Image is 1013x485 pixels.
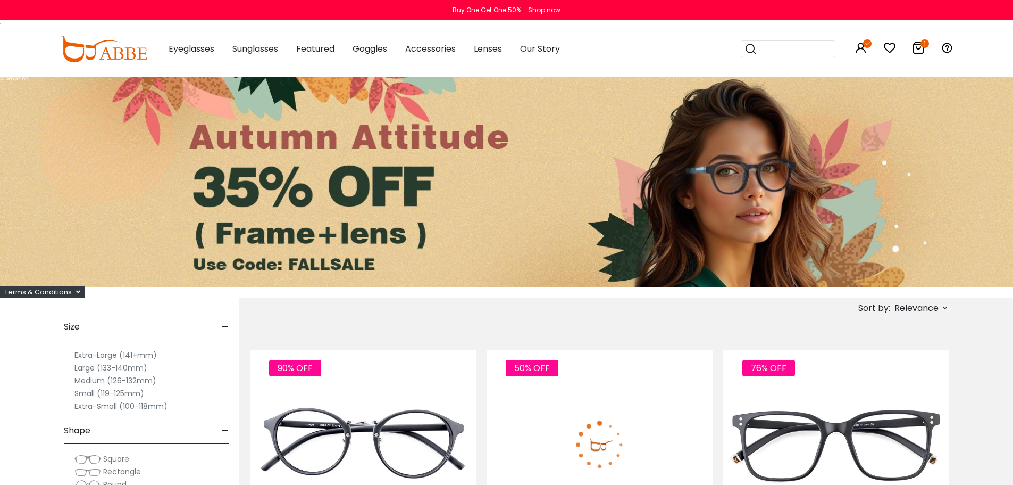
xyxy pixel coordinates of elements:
div: Shop now [528,5,560,15]
span: Sort by: [858,302,890,314]
span: 76% OFF [742,360,795,376]
span: 50% OFF [506,360,558,376]
img: Square.png [74,454,101,465]
span: 90% OFF [269,360,321,376]
label: Small (119-125mm) [74,387,144,400]
label: Extra-Large (141+mm) [74,349,157,361]
label: Extra-Small (100-118mm) [74,400,168,413]
span: Lenses [474,43,502,55]
span: Accessories [405,43,456,55]
span: Goggles [353,43,387,55]
img: Rectangle.png [74,467,101,478]
span: Square [103,454,129,464]
span: Our Story [520,43,560,55]
span: Rectangle [103,466,141,477]
span: - [222,418,229,443]
a: Shop now [523,5,560,14]
a: 1 [912,44,925,56]
label: Medium (126-132mm) [74,374,156,387]
i: 1 [920,39,929,48]
div: Buy One Get One 50% [453,5,521,15]
span: Featured [296,43,334,55]
span: Size [64,314,80,340]
span: Relevance [894,299,939,318]
img: abbeglasses.com [60,36,147,62]
span: Eyeglasses [169,43,214,55]
span: - [222,314,229,340]
span: Sunglasses [232,43,278,55]
label: Large (133-140mm) [74,361,147,374]
span: Shape [64,418,90,443]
